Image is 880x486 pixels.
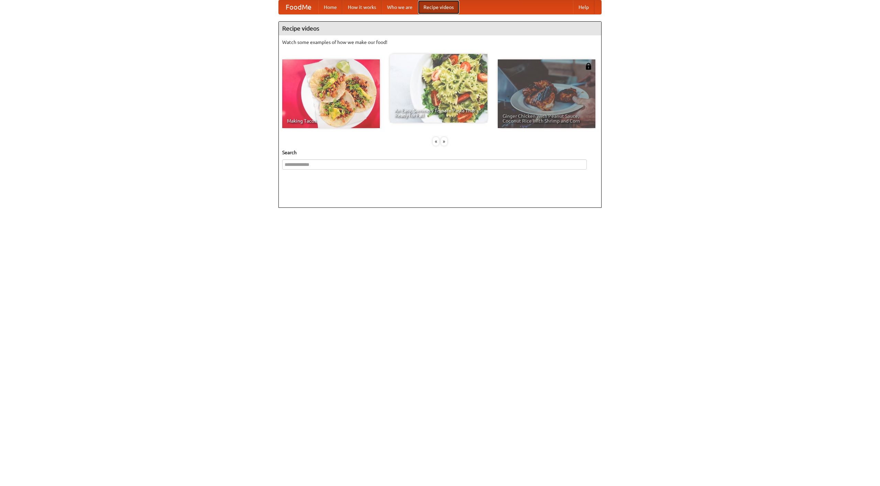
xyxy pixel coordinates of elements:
div: « [433,137,439,146]
a: Help [573,0,594,14]
div: » [441,137,447,146]
a: Home [318,0,342,14]
a: An Easy, Summery Tomato Pasta That's Ready for Fall [390,54,487,123]
a: Who we are [382,0,418,14]
a: How it works [342,0,382,14]
h5: Search [282,149,598,156]
a: Making Tacos [282,59,380,128]
img: 483408.png [585,63,592,70]
p: Watch some examples of how we make our food! [282,39,598,46]
span: Making Tacos [287,118,375,123]
a: Recipe videos [418,0,459,14]
h4: Recipe videos [279,22,601,35]
span: An Easy, Summery Tomato Pasta That's Ready for Fall [395,108,483,118]
a: FoodMe [279,0,318,14]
